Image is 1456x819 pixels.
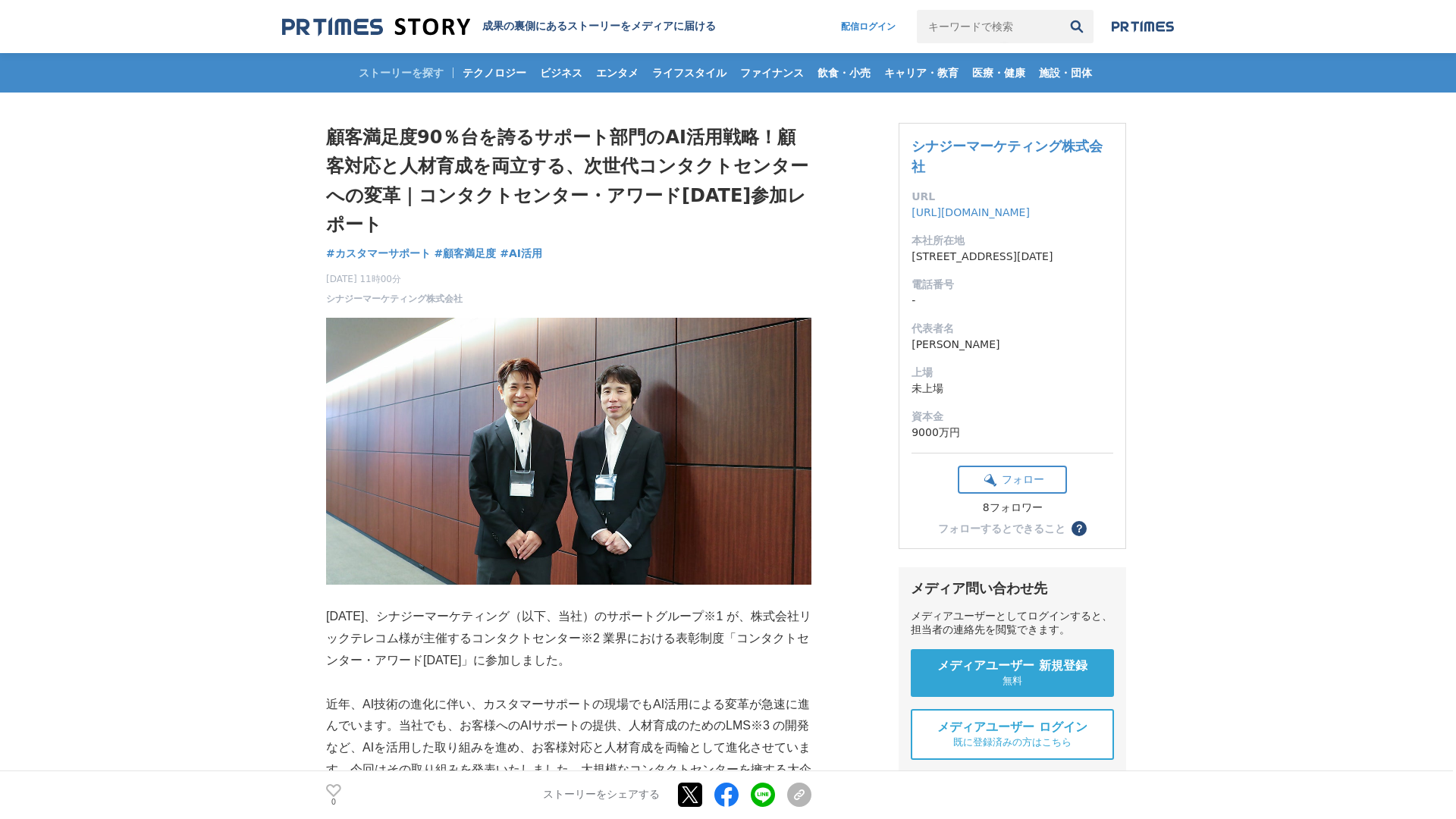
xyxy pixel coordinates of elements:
[958,501,1067,515] div: 8フォロワー
[326,123,811,240] h1: 顧客満足度90％台を誇るサポート部門のAI活用戦略！顧客対応と人材育成を両立する、次世代コンタクトセンターへの変革｜コンタクトセンター・アワード[DATE]参加レポート
[326,272,463,286] span: [DATE] 11時00分
[912,337,1113,353] dd: [PERSON_NAME]
[282,17,716,37] a: 成果の裏側にあるストーリーをメディアに届ける 成果の裏側にあるストーリーをメディアに届ける
[282,17,470,37] img: 成果の裏側にあるストーリーをメディアに届ける
[457,53,532,93] a: テクノロジー
[878,53,965,93] a: キャリア・教育
[500,246,542,262] a: #AI活用
[937,658,1087,674] span: メディアユーザー 新規登録
[912,233,1113,249] dt: 本社所在地
[912,409,1113,425] dt: 資本金
[435,246,497,262] a: #顧客満足度
[482,20,716,33] h2: 成果の裏側にあるストーリーをメディアに届ける
[326,246,431,262] a: #カスタマーサポート
[543,789,660,802] p: ストーリーをシェアする
[1074,523,1084,534] span: ？
[878,66,965,80] span: キャリア・教育
[646,66,733,80] span: ライフスタイル
[912,189,1113,205] dt: URL
[590,53,645,93] a: エンタメ
[912,277,1113,293] dt: 電話番号
[1072,521,1087,536] button: ？
[734,53,810,93] a: ファイナンス
[953,736,1072,749] span: 既に登録済みの方はこちら
[912,206,1030,218] a: [URL][DOMAIN_NAME]
[734,66,810,80] span: ファイナンス
[958,466,1067,494] button: フォロー
[911,579,1114,598] div: メディア問い合わせ先
[326,799,341,806] p: 0
[534,53,588,93] a: ビジネス
[326,606,811,671] p: [DATE]、シナジーマーケティング（以下、当社）のサポートグループ※1 が、株式会社リックテレコム様が主催するコンタクトセンター※2 業界における表彰制度「コンタクトセンター・アワード[DAT...
[1060,10,1094,43] button: 検索
[912,381,1113,397] dd: 未上場
[326,246,431,260] span: #カスタマーサポート
[912,321,1113,337] dt: 代表者名
[435,246,497,260] span: #顧客満足度
[457,66,532,80] span: テクノロジー
[326,318,811,585] img: thumbnail_5cdf5710-a03e-11f0-b609-bf1ae81af276.jpg
[534,66,588,80] span: ビジネス
[966,53,1031,93] a: 医療・健康
[1033,53,1098,93] a: 施設・団体
[966,66,1031,80] span: 医療・健康
[938,523,1065,534] div: フォローするとできること
[500,246,542,260] span: #AI活用
[912,293,1113,309] dd: -
[326,292,463,306] a: シナジーマーケティング株式会社
[811,53,877,93] a: 飲食・小売
[646,53,733,93] a: ライフスタイル
[912,249,1113,265] dd: [STREET_ADDRESS][DATE]
[911,649,1114,697] a: メディアユーザー 新規登録 無料
[1003,674,1022,688] span: 無料
[1112,20,1174,33] img: prtimes
[912,425,1113,441] dd: 9000万円
[1033,66,1098,80] span: 施設・団体
[911,709,1114,760] a: メディアユーザー ログイン 既に登録済みの方はこちら
[937,720,1087,736] span: メディアユーザー ログイン
[912,365,1113,381] dt: 上場
[911,610,1114,637] div: メディアユーザーとしてログインすると、担当者の連絡先を閲覧できます。
[826,10,911,43] a: 配信ログイン
[811,66,877,80] span: 飲食・小売
[912,138,1103,174] a: シナジーマーケティング株式会社
[917,10,1060,43] input: キーワードで検索
[590,66,645,80] span: エンタメ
